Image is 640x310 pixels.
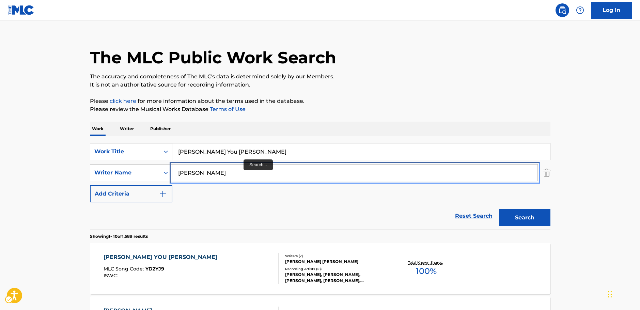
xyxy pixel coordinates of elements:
[90,105,550,113] p: Please review the Musical Works Database
[148,122,173,136] p: Publisher
[499,209,550,226] button: Search
[285,266,388,272] div: Recording Artists ( 18 )
[160,143,172,160] div: On
[159,190,167,198] img: 9d2ae6d4665cec9f34b9.svg
[591,2,632,19] a: Log In
[90,243,550,294] a: [PERSON_NAME] YOU [PERSON_NAME]MLC Song Code:YD2YJ9ISWC:Writers (2)[PERSON_NAME] [PERSON_NAME]Rec...
[208,106,246,112] a: Terms of Use
[90,73,550,81] p: The accuracy and completeness of The MLC's data is determined solely by our Members.
[90,233,148,239] p: Showing 1 - 10 of 1,589 results
[90,185,172,202] button: Add Criteria
[576,6,584,14] img: help
[172,143,550,160] input: Search...
[8,5,34,15] img: MLC Logo
[160,165,172,181] div: On
[285,259,388,265] div: [PERSON_NAME] [PERSON_NAME]
[90,47,336,68] h1: The MLC Public Work Search
[558,6,566,14] img: search
[145,266,164,272] span: YD2YJ9
[606,277,640,310] iframe: Hubspot Iframe
[90,143,550,230] form: Search Form
[104,266,145,272] span: MLC Song Code :
[285,272,388,284] div: [PERSON_NAME], [PERSON_NAME], [PERSON_NAME], [PERSON_NAME], [PERSON_NAME]
[94,148,156,156] div: Work Title
[104,253,221,261] div: [PERSON_NAME] YOU [PERSON_NAME]
[416,265,437,277] span: 100 %
[118,122,136,136] p: Writer
[606,277,640,310] div: Chat Widget
[608,284,612,305] div: Drag
[110,98,136,104] a: Music industry terminology | mechanical licensing collective
[90,81,550,89] p: It is not an authoritative source for recording information.
[452,208,496,223] a: Reset Search
[285,253,388,259] div: Writers ( 2 )
[104,273,120,279] span: ISWC :
[172,165,537,181] input: Search...
[408,260,444,265] p: Total Known Shares:
[94,169,156,177] div: Writer Name
[543,164,550,181] img: Delete Criterion
[90,122,106,136] p: Work
[90,97,550,105] p: Please for more information about the terms used in the database.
